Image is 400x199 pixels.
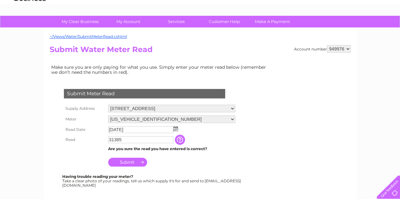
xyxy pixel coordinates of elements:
input: Information [175,135,186,145]
a: Log out [379,27,394,32]
a: Blog [345,27,354,32]
div: Account number [294,45,351,53]
a: Telecoms [322,27,341,32]
td: Are you sure the read you have entered is correct? [107,145,237,153]
div: Take a clear photo of your readings, tell us which supply it's for and send to [EMAIL_ADDRESS][DO... [62,174,242,187]
img: logo.png [14,16,46,36]
a: My Clear Business [54,16,106,27]
b: Having trouble reading your meter? [62,174,133,179]
a: Customer Help [198,16,250,27]
div: Clear Business is a trading name of Verastar Limited (registered in [GEOGRAPHIC_DATA] No. 3667643... [51,3,350,31]
th: Read Date [62,125,107,135]
th: Meter [62,114,107,125]
a: My Account [102,16,154,27]
a: Services [150,16,202,27]
a: Water [289,27,301,32]
input: Submit [108,158,147,167]
div: Submit Meter Read [64,89,225,98]
a: ~/Views/Water/SubmitMeterRead.cshtml [50,34,127,39]
img: ... [173,126,178,131]
h2: Submit Water Meter Read [50,45,351,57]
a: Energy [305,27,318,32]
td: Make sure you are only paying for what you use. Simply enter your meter read below (remember we d... [50,63,271,76]
th: Supply Address [62,103,107,114]
a: Make A Payment [246,16,298,27]
a: 0333 014 3131 [281,3,324,11]
a: Contact [358,27,373,32]
th: Read [62,135,107,145]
